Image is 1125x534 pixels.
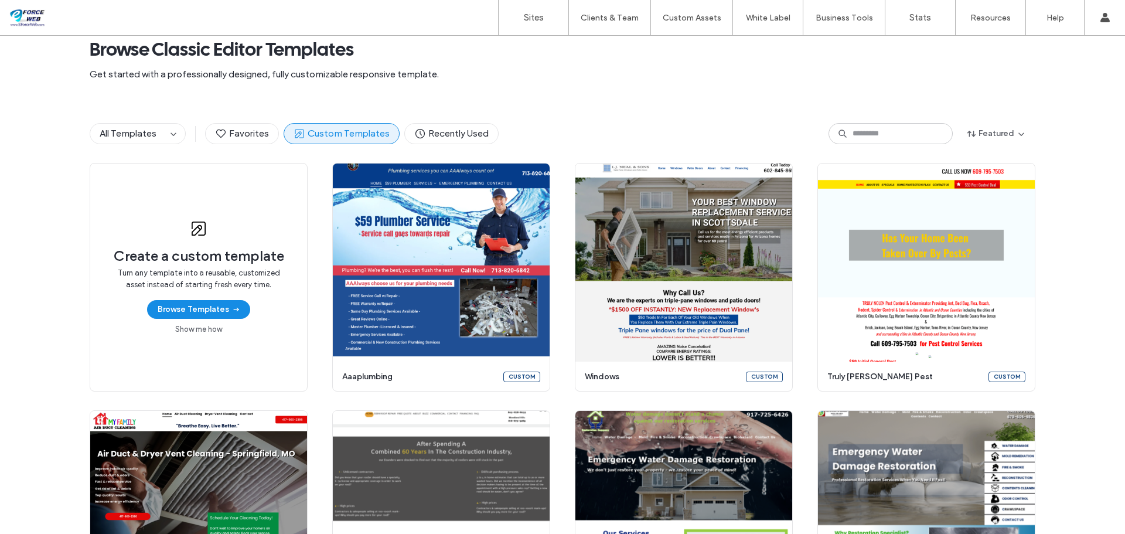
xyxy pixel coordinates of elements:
label: Business Tools [816,13,873,23]
span: truly [PERSON_NAME] pest [827,371,981,383]
button: Featured [957,124,1035,143]
label: White Label [746,13,790,23]
label: Custom Assets [663,13,721,23]
label: Sites [524,12,544,23]
div: Custom [503,372,540,382]
span: aaaplumbing [342,371,496,383]
div: Custom [988,372,1025,382]
label: Stats [909,12,931,23]
span: Favorites [215,127,269,140]
div: Custom [746,372,783,382]
span: windows [585,371,739,383]
span: Help [26,8,50,19]
button: Favorites [205,123,279,144]
span: Turn any template into a reusable, customized asset instead of starting fresh every time. [114,267,284,291]
span: Create a custom template [114,247,284,265]
label: Clients & Team [581,13,639,23]
label: Resources [970,13,1011,23]
button: Browse Templates [147,300,250,319]
a: Show me how [175,324,222,335]
button: Recently Used [404,123,499,144]
label: Help [1046,13,1064,23]
span: Browse Classic Editor Templates [90,38,1035,61]
button: All Templates [90,124,166,144]
button: Custom Templates [284,123,400,144]
span: Custom Templates [294,127,390,140]
span: All Templates [100,128,156,139]
span: Recently Used [414,127,489,140]
span: Get started with a professionally designed, fully customizable responsive template. [90,68,1035,81]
